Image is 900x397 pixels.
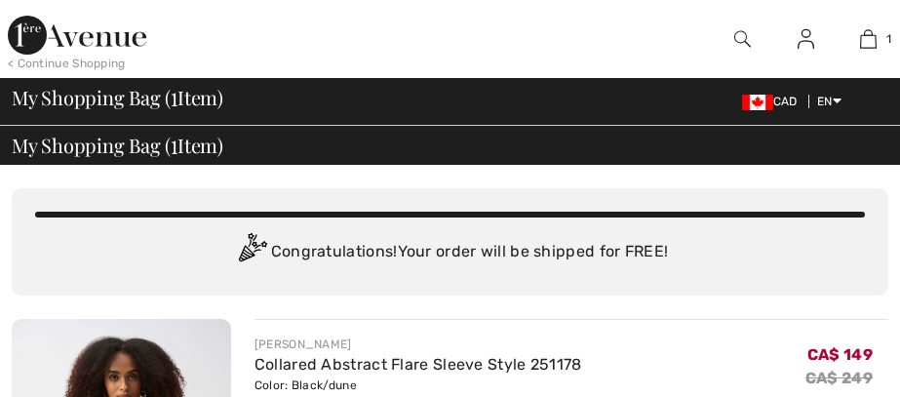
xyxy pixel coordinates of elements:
a: 1 [838,27,899,51]
img: Congratulation2.svg [232,233,271,272]
span: EN [817,95,841,108]
span: CAD [742,95,805,108]
a: Collared Abstract Flare Sleeve Style 251178 [254,355,582,374]
div: < Continue Shopping [8,55,126,72]
span: 1 [171,83,177,108]
img: My Bag [860,27,877,51]
a: Sign In [782,27,830,52]
span: My Shopping Bag ( Item) [12,136,223,155]
img: My Info [798,27,814,51]
img: Canadian Dollar [742,95,773,110]
span: 1 [886,30,891,48]
div: [PERSON_NAME] [254,336,582,353]
div: Congratulations! Your order will be shipped for FREE! [35,233,865,272]
span: 1 [171,131,177,156]
img: 1ère Avenue [8,16,146,55]
span: My Shopping Bag ( Item) [12,88,223,107]
img: search the website [734,27,751,51]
